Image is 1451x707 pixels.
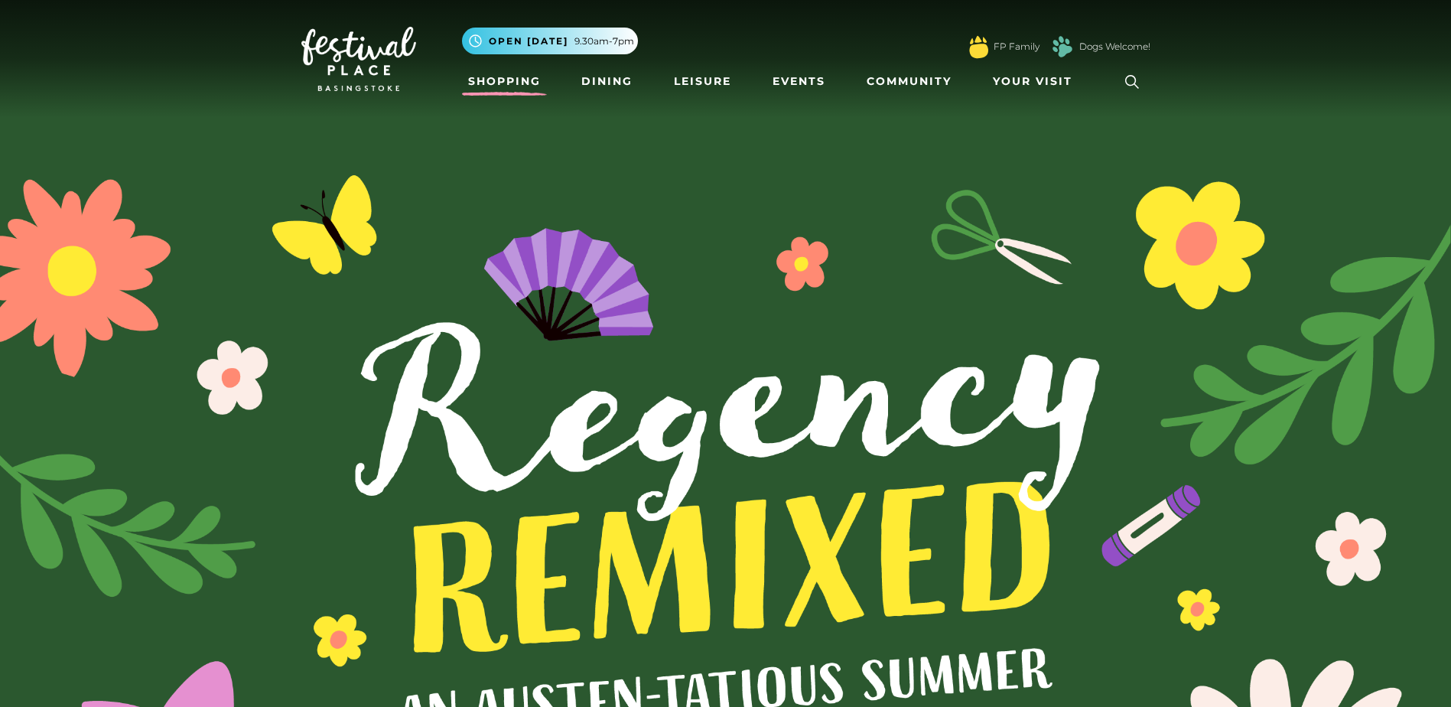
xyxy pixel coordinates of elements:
[994,40,1039,54] a: FP Family
[987,67,1086,96] a: Your Visit
[575,67,639,96] a: Dining
[993,73,1072,90] span: Your Visit
[766,67,831,96] a: Events
[489,34,568,48] span: Open [DATE]
[301,27,416,91] img: Festival Place Logo
[861,67,958,96] a: Community
[574,34,634,48] span: 9.30am-7pm
[1079,40,1150,54] a: Dogs Welcome!
[462,67,547,96] a: Shopping
[462,28,638,54] button: Open [DATE] 9.30am-7pm
[668,67,737,96] a: Leisure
